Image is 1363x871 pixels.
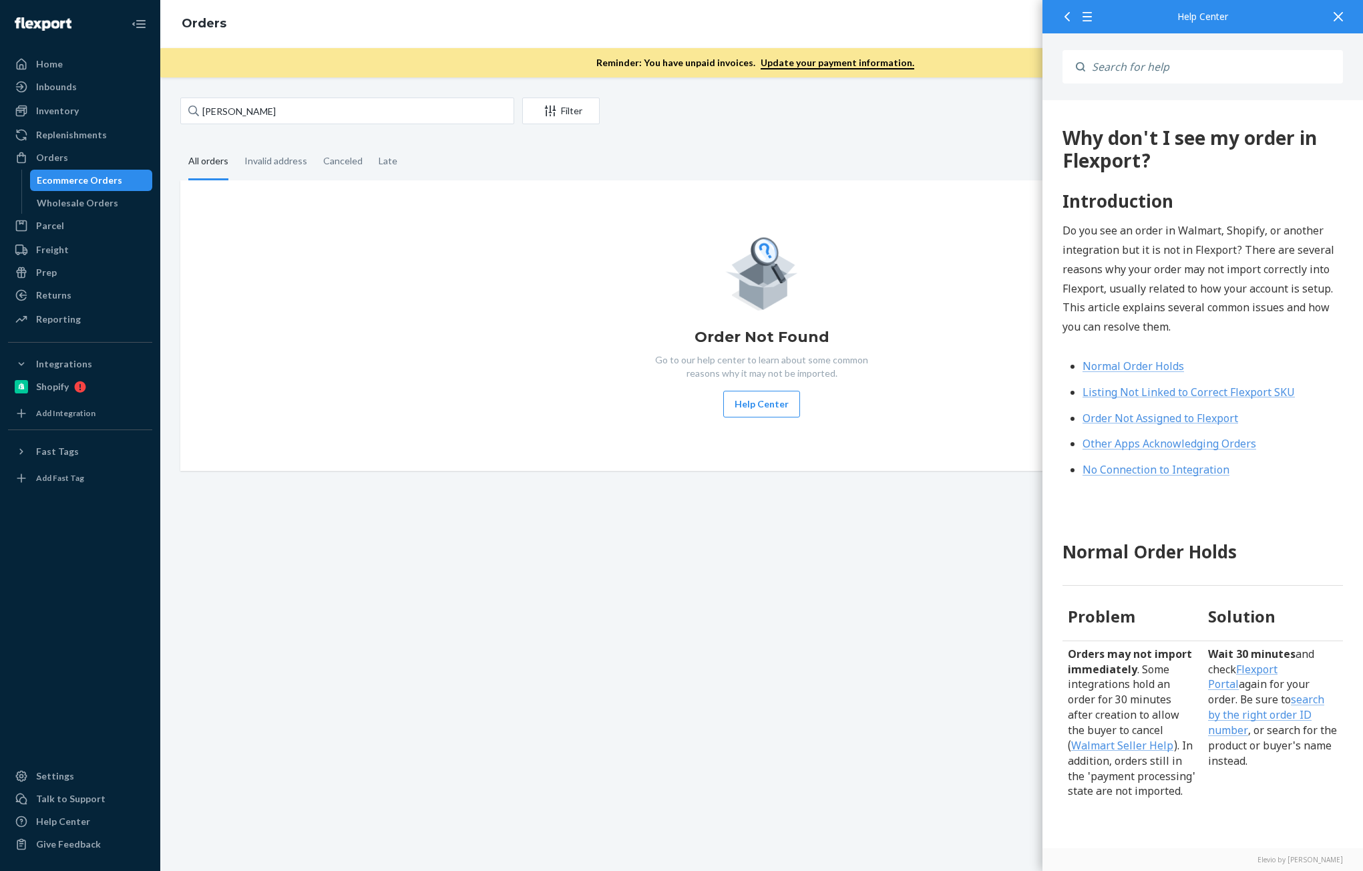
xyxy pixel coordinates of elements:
h1: Listing Not Linked to Correct Flexport SKU [20,763,301,816]
a: Talk to Support [8,788,152,810]
div: Add Fast Tag [36,472,84,484]
a: Ecommerce Orders [30,170,153,191]
div: Fast Tags [36,445,79,458]
a: Elevio by [PERSON_NAME] [1062,855,1343,864]
div: Returns [36,289,71,302]
h2: Problem [25,504,155,528]
div: Prep [36,266,57,279]
button: Give Feedback [8,834,152,855]
a: Shopify [8,376,152,397]
div: Add Integration [36,407,95,419]
p: Go to our help center to learn about some common reasons why it may not be imported. [645,353,879,380]
a: Normal Order Holds [40,258,142,273]
a: Flexport Portal [166,562,235,592]
a: Inbounds [8,76,152,98]
p: Do you see an order in Walmart, Shopify, or another integration but it is not in Flexport? There ... [20,121,301,236]
div: Reporting [36,313,81,326]
a: Inventory [8,100,152,122]
div: Filter [523,104,599,118]
img: Empty list [725,234,798,311]
button: Filter [522,98,600,124]
div: Shopify [36,380,69,393]
a: Prep [8,262,152,283]
button: Close Navigation [126,11,152,37]
a: Reporting [8,309,152,330]
a: Settings [8,765,152,787]
div: Inventory [36,104,79,118]
a: Update your payment information. [761,57,914,69]
h1: Introduction [20,88,301,114]
div: Talk to Support [36,792,106,806]
div: Help Center [1062,12,1343,21]
input: Search [1085,50,1343,83]
div: Home [36,57,63,71]
a: Other Apps Acknowledging Orders [40,336,214,351]
button: Integrations [8,353,152,375]
div: Inbounds [36,80,77,94]
div: Give Feedback [36,838,101,851]
strong: Wait 30 minutes [166,546,253,561]
div: 504 Why don't I see my order in Flexport? [20,27,301,71]
a: search by the right order ID number [166,592,282,637]
a: Add Integration [8,403,152,424]
td: and check again for your order. Be sure to , or search for the product or buyer's name instead. [160,540,301,704]
a: Orders [8,147,152,168]
strong: Orders may not import immediately [25,546,150,576]
ol: breadcrumbs [171,5,237,43]
a: Help Center [8,811,152,832]
div: All orders [188,144,228,180]
button: Fast Tags [8,441,152,462]
a: Walmart Seller Help [29,638,131,653]
div: Freight [36,243,69,256]
input: Search orders [180,98,514,124]
div: Parcel [36,219,64,232]
div: Replenishments [36,128,107,142]
a: Listing Not Linked to Correct Flexport SKU [40,285,252,299]
td: . Some integrations hold an order for 30 minutes after creation to allow the buyer to cancel ( ).... [20,540,160,704]
a: Replenishments [8,124,152,146]
h2: Solution [166,504,295,528]
div: Integrations [36,357,92,371]
a: Orders [182,16,226,31]
a: Add Fast Tag [8,468,152,489]
div: Canceled [323,144,363,178]
img: Flexport logo [15,17,71,31]
p: Reminder: You have unpaid invoices. [596,56,914,69]
a: Freight [8,239,152,260]
h1: Normal Order Holds [20,439,301,465]
div: Late [379,144,397,178]
a: No Connection to Integration [40,362,187,377]
div: Invalid address [244,144,307,178]
div: Help Center [36,815,90,828]
div: Orders [36,151,68,164]
div: Settings [36,769,74,783]
div: Ecommerce Orders [37,174,122,187]
a: Returns [8,285,152,306]
div: Wholesale Orders [37,196,118,210]
a: Wholesale Orders [30,192,153,214]
h1: Order Not Found [695,327,829,348]
a: Home [8,53,152,75]
button: Help Center [723,391,800,417]
a: Order Not Assigned to Flexport [40,311,196,325]
a: Parcel [8,215,152,236]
